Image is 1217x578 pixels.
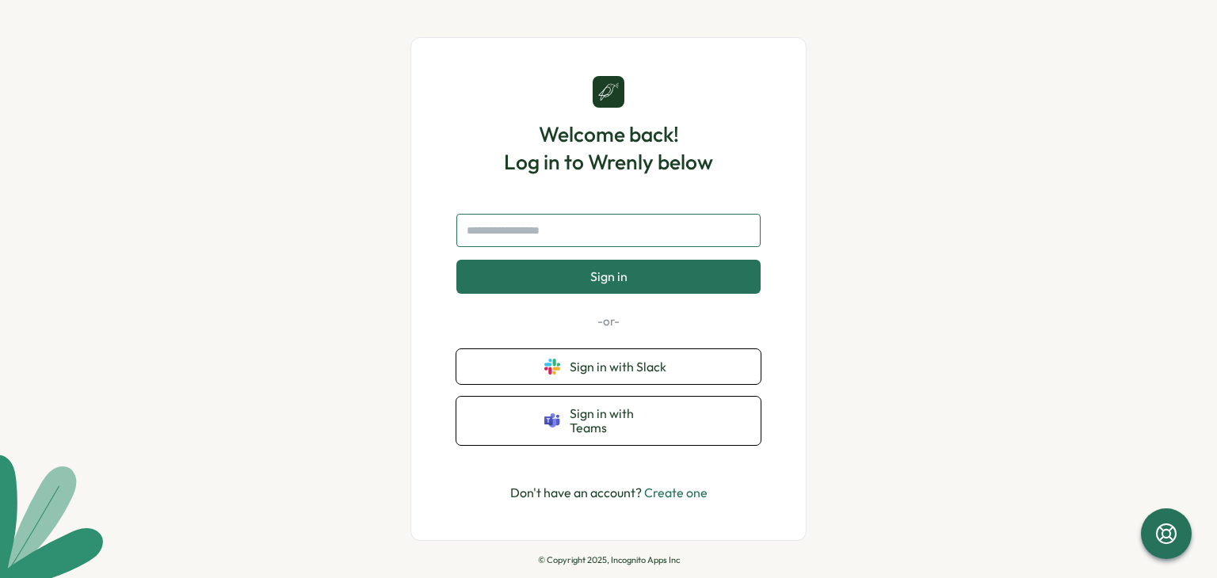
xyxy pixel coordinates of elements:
span: Sign in [590,269,628,283]
button: Sign in [456,260,761,293]
span: Sign in with Slack [570,359,673,374]
span: Sign in with Teams [570,406,673,435]
button: Sign in with Slack [456,349,761,384]
a: Create one [644,485,708,500]
p: © Copyright 2025, Incognito Apps Inc [538,555,680,565]
p: Don't have an account? [510,483,708,503]
p: -or- [456,313,761,330]
button: Sign in with Teams [456,397,761,445]
h1: Welcome back! Log in to Wrenly below [504,120,713,176]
